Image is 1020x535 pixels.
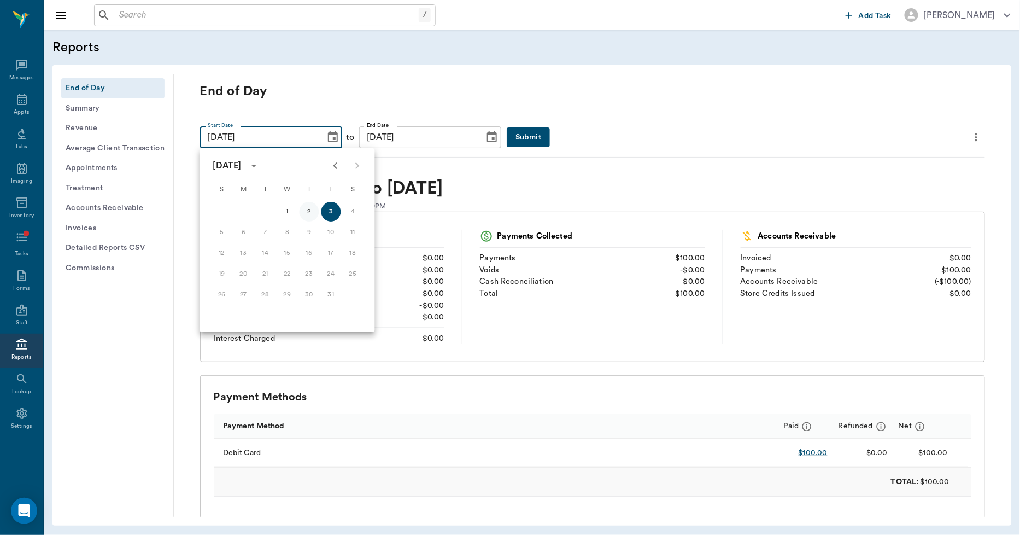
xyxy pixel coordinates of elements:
span: Monday [234,179,254,201]
button: Commissions [61,258,165,278]
div: Inventory [9,212,34,220]
button: 1 [278,202,297,222]
button: more [968,128,985,147]
div: [PERSON_NAME] [924,9,995,22]
button: Summary [61,98,165,119]
button: Submit [507,127,550,148]
div: Appts [14,108,29,117]
button: [PERSON_NAME] [896,5,1019,25]
button: Average Client Transaction [61,138,165,159]
button: Choose date, selected date is Oct 3, 2025 [481,126,503,148]
div: Total [480,288,499,300]
button: Close drawer [50,4,72,26]
div: $100.00 [891,476,949,487]
div: $0.00 [423,311,444,323]
div: $0.00 [423,276,444,288]
div: Payment Method [214,414,778,439]
button: 3 [321,202,341,222]
span: Thursday [300,179,319,201]
div: / [419,8,431,22]
label: Start Date [208,121,233,129]
button: Revenue [61,118,165,138]
div: Tasks [15,250,28,258]
div: Cash Reconciliation [480,276,554,288]
div: $0.00 [683,276,705,288]
div: Voids [480,264,500,276]
span: Sunday [212,179,232,201]
span: Saturday [343,179,363,201]
input: Search [115,8,419,23]
button: Invoices [61,218,165,239]
div: Payments [741,264,777,276]
div: Store Credits Issued [741,288,815,300]
div: Paid [784,411,816,441]
button: Add Task [841,5,896,25]
div: (-$100.00) [935,276,972,288]
div: Refunded [839,411,888,441]
button: Detailed Reports CSV [61,238,165,258]
div: Reports [11,353,32,362]
div: $100.00 [942,264,971,276]
div: Payment Method [223,411,285,441]
div: Labs [16,143,27,151]
h5: Reports [52,39,339,56]
div: $100.00 [676,252,705,264]
button: Previous month [325,155,347,177]
div: Staff [16,319,27,327]
button: End of Day [61,78,165,98]
button: Accounts Receivable [61,198,165,218]
div: Open Intercom Messenger [11,498,37,524]
div: Interest Charged [214,333,275,345]
div: Debit Card [214,439,778,467]
span: Tuesday [256,179,275,201]
div: $0.00 [833,439,893,467]
div: Imaging [11,177,32,185]
input: MM/DD/YYYY [200,126,318,148]
p: End of Day [200,83,692,100]
strong: TOTAL: [891,478,919,486]
div: Report from [DATE] to [DATE] [200,175,985,201]
button: Treatment [61,178,165,199]
div: Settings [11,422,33,431]
div: Every transaction from [DATE] 12:00AM to [DATE] 11:59PM [200,201,985,212]
div: $0.00 [949,288,971,300]
div: Payments Collected [480,230,705,248]
div: $100.00 [919,447,948,458]
div: - $0.00 [420,300,444,312]
div: Forms [13,284,30,293]
div: Lookup [12,388,31,396]
div: Invoiced [741,252,771,264]
div: [DATE] [213,159,242,172]
span: Wednesday [278,179,297,201]
label: End Date [367,121,389,129]
a: $100.00 [799,447,828,458]
div: $0.00 [949,252,971,264]
button: message [912,418,928,435]
input: MM/DD/YYYY [359,126,477,148]
div: $0.00 [423,264,444,276]
div: Net [899,411,928,441]
div: Payments [480,252,516,264]
button: Appointments [61,158,165,178]
div: Messages [9,74,34,82]
button: Choose date, selected date is Oct 3, 2025 [322,126,344,148]
div: $0.00 [423,252,444,264]
div: Accounts Receivable [741,276,818,288]
button: calendar view is open, switch to year view [244,156,263,175]
div: to [347,131,355,144]
button: message [799,418,815,435]
div: $100.00 [676,288,705,300]
div: $0.00 [423,288,444,300]
button: 2 [300,202,319,222]
div: $0.00 [423,333,444,345]
span: Friday [321,179,341,201]
div: - $0.00 [681,264,705,276]
button: message [873,418,889,435]
div: Accounts Receivable [741,230,971,248]
div: Payment Methods [214,389,971,405]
